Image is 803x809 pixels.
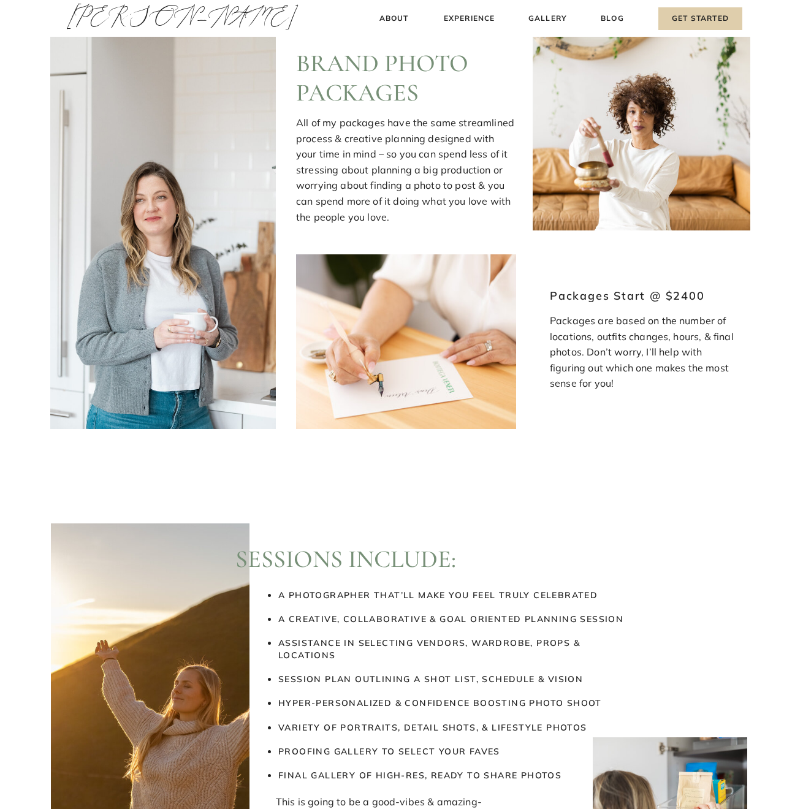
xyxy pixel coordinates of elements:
a: Blog [598,12,626,25]
a: Experience [442,12,497,25]
p: Packages are based on the number of locations, outfits changes, hours, & final photos. Don’t worr... [550,313,734,396]
li: SESSION PLAN OUTLINING A SHOT LIST, SCHEDULE & VISION [278,674,637,697]
li: VARIETY OF PORTRAITS, DETAIL SHOTS, & LIFESTYLE PHOTOS [278,722,637,746]
li: A CREATIVE, COLLABORATIVE & GOAL ORIENTED PLANNING SESSION [278,613,637,637]
p: All of my packages have the same streamlined process & creative planning designed with your time ... [296,115,516,226]
li: FINAL GALLERY OF HIGH-RES, READY TO SHARE PHOTOS [278,770,637,782]
h3: Packages Start @ $2400 [550,287,734,308]
li: PROOFING GALLERY TO SELECT YOUR FAVES [278,746,637,770]
a: Get Started [658,7,742,30]
li: HYPER-PERSONALIZED & CONFIDENCE BOOSTING PHOTO SHOOT [278,697,637,721]
a: Gallery [527,12,568,25]
a: About [376,12,412,25]
li: A PHOTOGRAPHER THAT’LL MAKE YOU FEEL TRULY CELEBRATED [278,590,637,613]
h2: Sessions Include: [235,544,461,572]
h2: BRAND PHOTO PACKAGES [296,48,470,107]
li: ASSISTANCE IN SELECTING VENDORS, WARDROBE, PROPS & LOCATIONS [278,637,637,674]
